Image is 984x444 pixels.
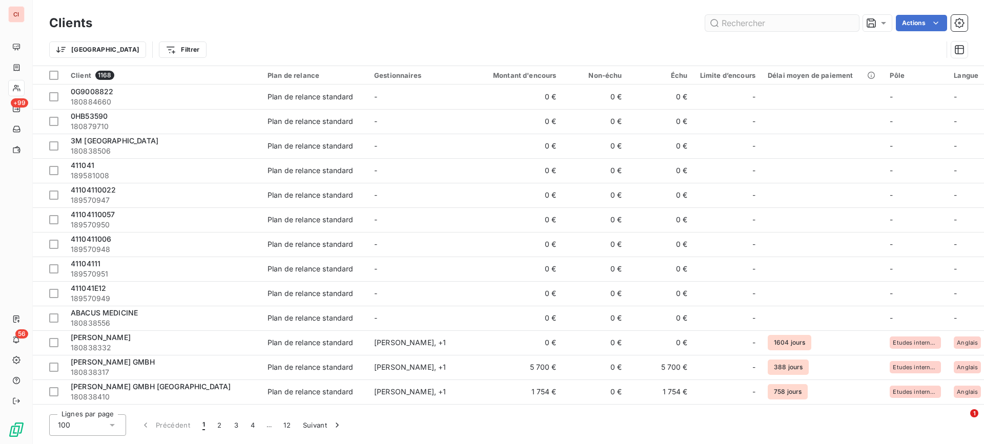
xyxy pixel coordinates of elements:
span: 41104110057 [71,210,115,219]
span: ABACUS MEDICINE [71,308,138,317]
div: Pôle [890,71,941,79]
span: - [954,215,957,224]
div: Plan de relance standard [268,92,354,102]
span: … [261,417,277,433]
span: 1 [970,409,978,417]
span: [PERSON_NAME] GMBH [71,357,155,366]
td: 0 € [475,109,563,134]
button: 1 [196,414,211,436]
td: 0 € [475,330,563,355]
div: Plan de relance standard [268,116,354,126]
span: - [890,141,893,150]
span: 180838410 [71,392,255,402]
div: CI [8,6,25,23]
span: 41104111 [71,259,100,268]
td: 0 € [628,183,694,207]
span: - [374,240,377,248]
td: 0 € [563,134,628,158]
td: 0 € [628,134,694,158]
h3: Clients [49,14,92,32]
span: - [374,264,377,273]
td: 5 700 € [475,355,563,379]
span: 180884660 [71,97,255,107]
span: - [374,289,377,298]
span: 1168 [95,71,114,80]
span: Etudes internationales [893,340,938,346]
td: 0 € [563,207,628,232]
div: Non-échu [569,71,622,79]
span: - [752,165,755,176]
td: 0 € [628,109,694,134]
span: +99 [11,98,28,108]
span: - [752,337,755,348]
td: 0 € [563,330,628,355]
td: 0 € [475,281,563,306]
span: 189570949 [71,293,255,304]
td: 0 € [563,109,628,134]
div: Plan de relance standard [268,387,354,397]
span: 3M [GEOGRAPHIC_DATA] [71,136,158,145]
td: 0 € [628,232,694,257]
div: Montant d'encours [481,71,557,79]
span: - [890,215,893,224]
span: - [752,141,755,151]
div: Plan de relance standard [268,141,354,151]
span: 0G9008822 [71,87,113,96]
span: - [954,191,957,199]
button: 4 [244,414,261,436]
span: 189581008 [71,171,255,181]
span: - [752,362,755,372]
span: Anglais [957,364,978,370]
span: 100 [58,420,70,430]
div: Gestionnaires [374,71,468,79]
span: - [752,215,755,225]
div: Plan de relance standard [268,313,354,323]
span: - [954,166,957,175]
span: - [752,239,755,249]
button: Filtrer [159,41,206,58]
div: Plan de relance standard [268,215,354,225]
span: 189570951 [71,269,255,279]
td: 1 754 € [475,379,563,404]
span: - [890,92,893,101]
td: 0 € [563,281,628,306]
div: Limite d’encours [700,71,755,79]
span: 189570950 [71,220,255,230]
button: 2 [211,414,228,436]
td: 0 € [563,379,628,404]
span: Etudes internationales [893,364,938,370]
span: - [954,289,957,298]
span: 180838317 [71,367,255,377]
span: 411041E12 [71,284,106,292]
td: 0 € [475,207,563,232]
span: - [954,240,957,248]
span: 41104110022 [71,185,116,194]
div: Plan de relance standard [268,190,354,200]
span: - [752,92,755,102]
td: 1 754 € [628,379,694,404]
span: 189570948 [71,244,255,255]
span: - [890,191,893,199]
div: [PERSON_NAME] , + 1 [374,387,468,397]
td: 0 € [628,257,694,281]
span: 388 jours [768,360,809,375]
span: - [954,117,957,125]
span: - [890,117,893,125]
span: - [374,166,377,175]
td: 0 € [475,404,563,429]
button: Précédent [134,414,196,436]
span: Anglais [957,340,978,346]
span: - [954,264,957,273]
span: 180879710 [71,121,255,132]
span: - [752,190,755,200]
button: Suivant [297,414,348,436]
span: - [890,264,893,273]
span: - [374,313,377,322]
div: Échu [634,71,688,79]
span: Etudes internationales [893,389,938,395]
span: 1 [202,420,205,430]
td: 0 € [563,183,628,207]
div: Plan de relance standard [268,362,354,372]
td: 0 € [475,306,563,330]
button: 3 [228,414,244,436]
